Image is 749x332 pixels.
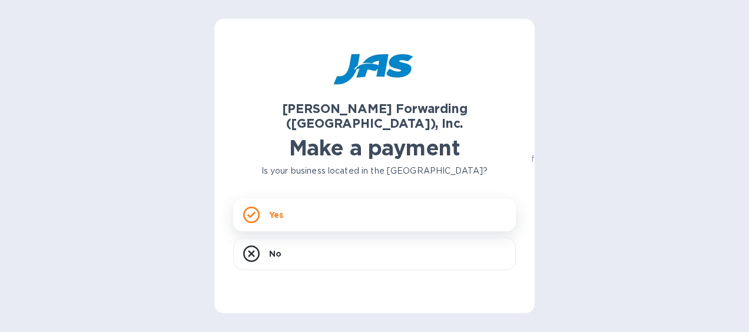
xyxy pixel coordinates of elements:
[269,248,281,260] p: No
[233,135,516,160] h1: Make a payment
[233,165,516,177] p: Is your business located in the [GEOGRAPHIC_DATA]?
[282,101,468,131] b: [PERSON_NAME] Forwarding ([GEOGRAPHIC_DATA]), Inc.
[269,209,283,221] p: Yes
